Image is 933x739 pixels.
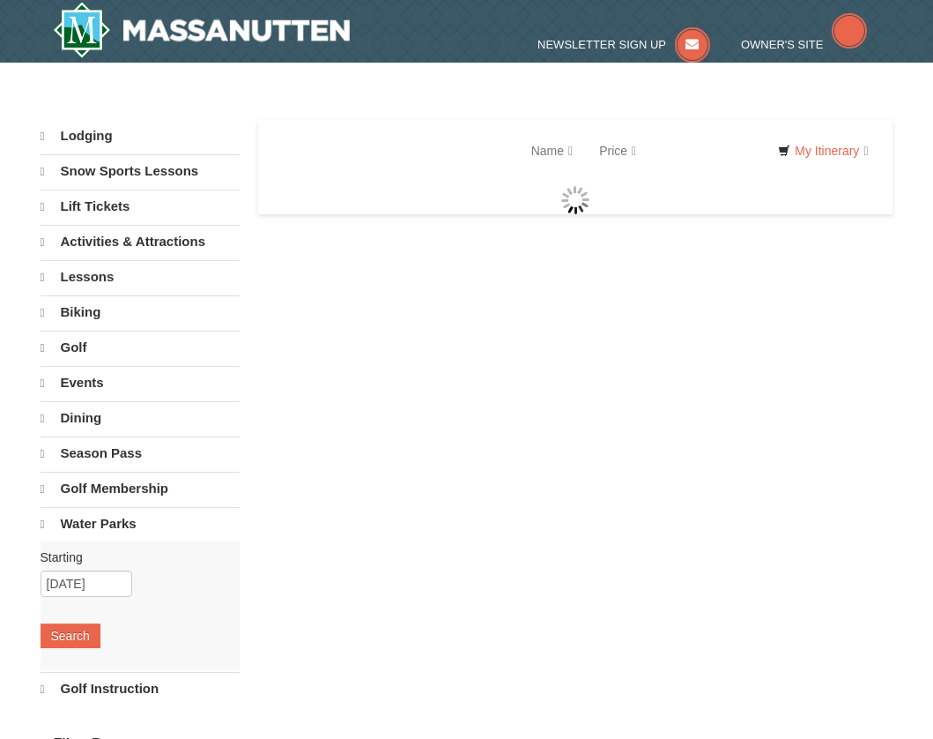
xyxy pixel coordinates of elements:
a: Newsletter Sign Up [537,38,710,51]
a: Water Parks [41,507,241,541]
a: Lift Tickets [41,190,241,223]
a: Massanutten Resort [53,2,351,58]
a: Snow Sports Lessons [41,154,241,188]
a: Golf Instruction [41,672,241,705]
a: Dining [41,401,241,435]
button: Search [41,623,100,648]
label: Starting [41,549,227,566]
a: Biking [41,295,241,329]
a: Name [518,133,586,168]
a: Lodging [41,120,241,153]
a: Lessons [41,260,241,294]
img: Massanutten Resort Logo [53,2,351,58]
a: My Itinerary [766,138,879,164]
span: Newsletter Sign Up [537,38,666,51]
a: Price [586,133,649,168]
a: Events [41,366,241,399]
a: Activities & Attractions [41,225,241,258]
span: Owner's Site [741,38,824,51]
a: Owner's Site [741,38,868,51]
a: Season Pass [41,437,241,470]
a: Golf Membership [41,472,241,505]
img: wait gif [561,186,589,214]
a: Golf [41,331,241,364]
